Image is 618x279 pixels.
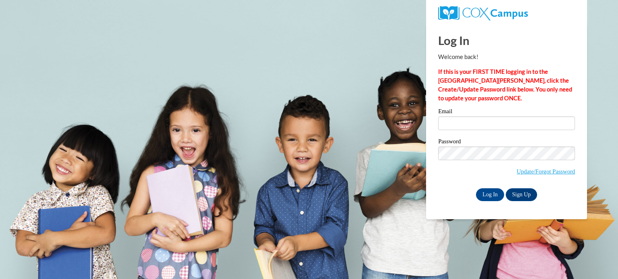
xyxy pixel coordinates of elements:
[438,53,575,61] p: Welcome back!
[506,188,537,201] a: Sign Up
[476,188,504,201] input: Log In
[438,138,575,147] label: Password
[517,168,575,175] a: Update/Forgot Password
[438,32,575,49] h1: Log In
[438,108,575,116] label: Email
[438,6,528,20] img: COX Campus
[438,9,528,16] a: COX Campus
[438,68,572,102] strong: If this is your FIRST TIME logging in to the [GEOGRAPHIC_DATA][PERSON_NAME], click the Create/Upd...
